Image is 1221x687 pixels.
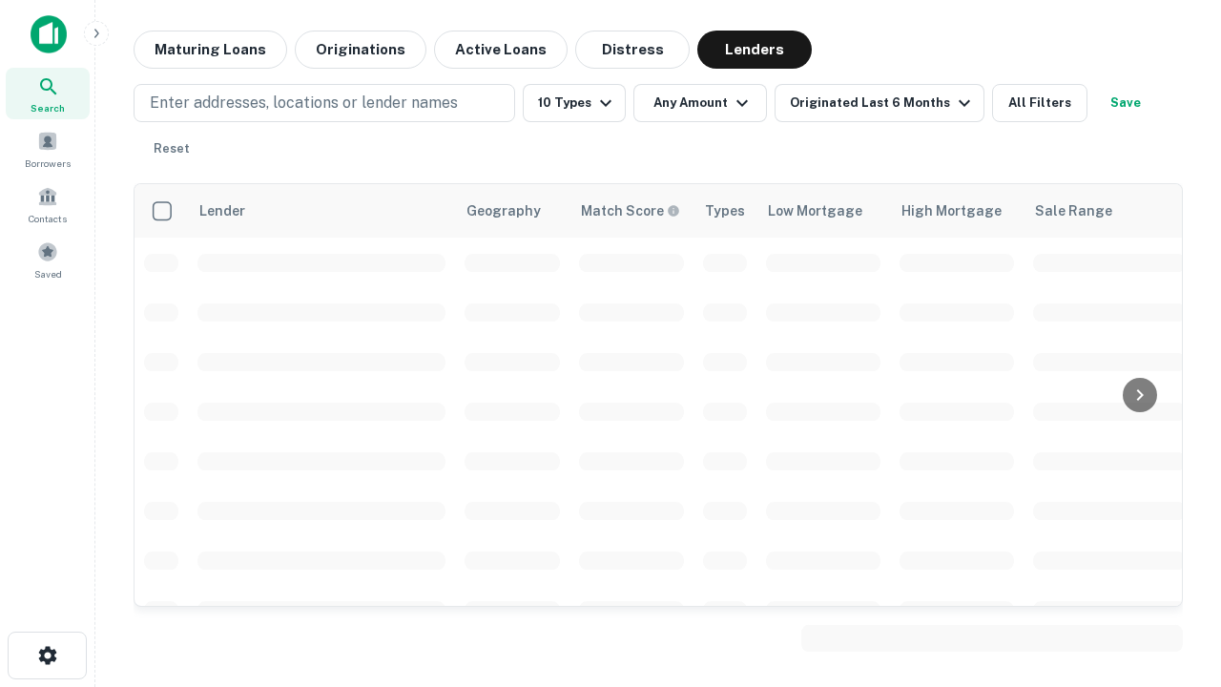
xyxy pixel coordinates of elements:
th: High Mortgage [890,184,1024,238]
div: Geography [466,199,541,222]
span: Contacts [29,211,67,226]
span: Search [31,100,65,115]
div: Capitalize uses an advanced AI algorithm to match your search with the best lender. The match sco... [581,200,680,221]
div: High Mortgage [901,199,1002,222]
span: Borrowers [25,156,71,171]
button: 10 Types [523,84,626,122]
div: Lender [199,199,245,222]
img: capitalize-icon.png [31,15,67,53]
a: Search [6,68,90,119]
th: Sale Range [1024,184,1195,238]
th: Capitalize uses an advanced AI algorithm to match your search with the best lender. The match sco... [569,184,693,238]
button: Active Loans [434,31,568,69]
button: Distress [575,31,690,69]
h6: Match Score [581,200,676,221]
a: Contacts [6,178,90,230]
iframe: Chat Widget [1126,473,1221,565]
button: Lenders [697,31,812,69]
button: Originations [295,31,426,69]
span: Saved [34,266,62,281]
div: Sale Range [1035,199,1112,222]
button: Reset [141,130,202,168]
div: Low Mortgage [768,199,862,222]
th: Geography [455,184,569,238]
p: Enter addresses, locations or lender names [150,92,458,114]
button: Any Amount [633,84,767,122]
a: Saved [6,234,90,285]
th: Lender [188,184,455,238]
button: Maturing Loans [134,31,287,69]
div: Originated Last 6 Months [790,92,976,114]
th: Low Mortgage [756,184,890,238]
button: Enter addresses, locations or lender names [134,84,515,122]
button: Originated Last 6 Months [775,84,984,122]
th: Types [693,184,756,238]
button: Save your search to get updates of matches that match your search criteria. [1095,84,1156,122]
a: Borrowers [6,123,90,175]
div: Types [705,199,745,222]
button: All Filters [992,84,1087,122]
